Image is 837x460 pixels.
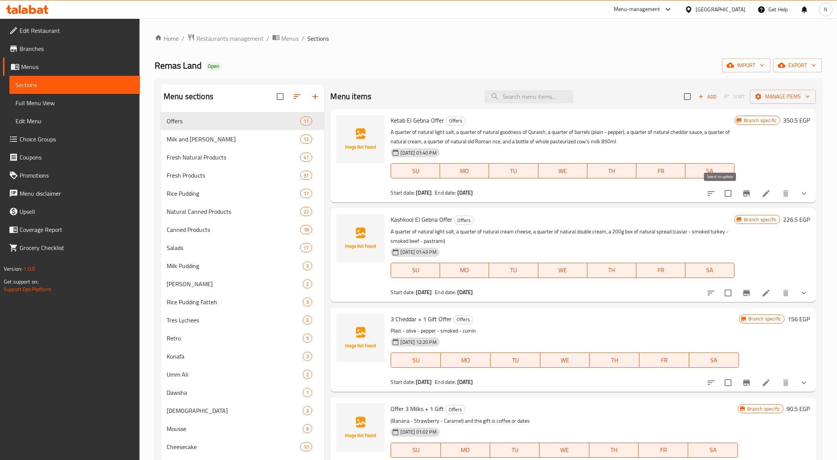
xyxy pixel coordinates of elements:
span: TH [590,265,633,276]
p: A quarter of natural light salt, a quarter of natural cream cheese, a quarter of natural double c... [391,227,734,246]
img: Kashkool El Gebna Offer [336,214,385,262]
span: 0 [303,317,312,324]
span: Coverage Report [20,225,134,234]
div: items [303,334,312,343]
img: 3 Cheddar + 1 Gift Offer [336,314,385,362]
svg: Show Choices [799,189,808,198]
span: TU [493,445,537,455]
span: SU [394,265,437,276]
div: Konafa3 [161,347,324,365]
span: Sections [15,80,134,89]
div: items [303,279,312,288]
span: Canned Products [167,225,300,234]
span: Select to update [720,375,736,391]
button: TH [587,163,636,178]
div: Offers [454,216,474,225]
a: Grocery Checklist [3,239,140,257]
span: 3 [303,407,312,414]
span: 10 [300,443,312,451]
p: A quarter of natural light salt, a quarter of natural goodness of Quraish, a quarter of barrels (... [391,127,734,146]
a: Edit menu item [762,288,771,297]
span: TH [590,166,633,176]
span: End date: [435,377,456,387]
div: items [300,117,312,126]
button: delete [777,284,795,302]
nav: breadcrumb [155,34,822,43]
b: [DATE] [416,287,432,297]
span: Branches [20,44,134,53]
button: import [722,58,770,72]
h6: 226.5 EGP [783,214,810,225]
li: / [182,34,184,43]
span: SU [394,445,437,455]
button: SU [391,353,441,368]
div: Offers [167,117,300,126]
div: Milk and [PERSON_NAME]12 [161,130,324,148]
span: Kashkool El Gebna Offer [391,214,452,225]
span: 31 [300,172,312,179]
b: [DATE] [416,188,432,198]
p: Plain - olive - pepper - smoked - cumin [391,326,739,336]
button: sort-choices [702,284,720,302]
span: Umm Ali [167,370,303,379]
button: Branch-specific-item [737,184,756,202]
span: Upsell [20,207,134,216]
b: [DATE] [457,377,473,387]
span: Manage items [756,92,810,101]
div: items [300,207,312,216]
a: Menu disclaimer [3,184,140,202]
div: Retro [167,334,303,343]
div: Rice Pudding [167,189,300,198]
button: WE [538,263,587,278]
button: SA [689,353,739,368]
span: Milk Pudding [167,261,303,270]
li: / [267,34,269,43]
span: 3 [303,262,312,270]
span: Cheesecake [167,442,300,451]
button: show more [795,284,813,302]
div: Natural Canned Products [167,207,300,216]
span: Start date: [391,287,415,297]
span: Offers [446,405,465,414]
a: Promotions [3,166,140,184]
div: [GEOGRAPHIC_DATA] [696,5,745,14]
div: Umm Ali2 [161,365,324,383]
button: TU [491,353,540,368]
a: Coverage Report [3,221,140,239]
span: Mousse [167,424,303,433]
span: Get support on: [4,277,38,287]
div: Salads [167,243,300,252]
div: items [303,424,312,433]
span: SA [688,166,731,176]
a: Full Menu View [9,94,140,112]
div: Tres Lychees0 [161,311,324,329]
a: Edit menu item [762,378,771,387]
span: [PERSON_NAME] [167,279,303,288]
button: export [773,58,822,72]
span: Branch specific [741,216,780,223]
span: 1.0.0 [23,264,35,274]
span: Branch specific [744,405,783,412]
span: 22 [300,208,312,215]
span: FR [642,355,686,366]
span: SU [394,166,437,176]
span: Rice Pudding Fatteh [167,297,303,307]
span: Fresh Natural Products [167,153,300,162]
span: import [728,61,764,70]
span: MO [443,265,486,276]
div: Fresh Products31 [161,166,324,184]
span: Grocery Checklist [20,243,134,252]
span: [DATE] 01:02 PM [397,428,439,435]
div: items [303,297,312,307]
div: Milk Pudding3 [161,257,324,275]
a: Coupons [3,148,140,166]
span: Edit Menu [15,117,134,126]
span: [DATE] 01:40 PM [397,149,439,156]
div: items [300,225,312,234]
span: 1 [303,389,312,396]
